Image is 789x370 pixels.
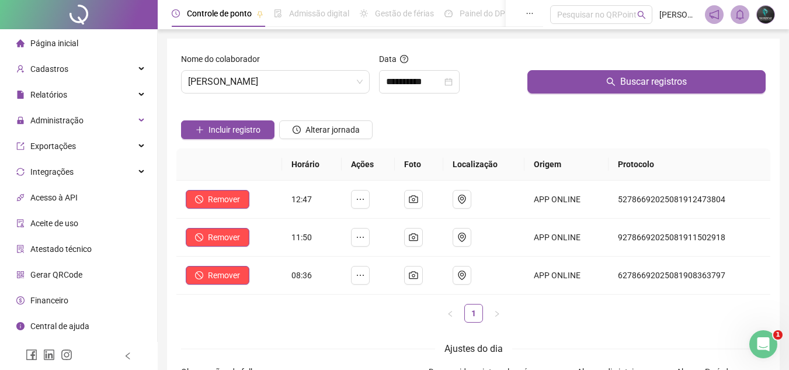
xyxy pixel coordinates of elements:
[293,126,301,134] span: clock-circle
[16,322,25,330] span: info-circle
[606,77,616,87] span: search
[186,190,249,209] button: Remover
[709,9,720,20] span: notification
[395,148,443,181] th: Foto
[195,271,203,279] span: stop
[16,193,25,202] span: api
[527,70,766,94] button: Buscar registros
[30,270,82,279] span: Gerar QRCode
[526,9,534,18] span: ellipsis
[30,193,78,202] span: Acesso à API
[195,233,203,241] span: stop
[16,296,25,305] span: dollar
[291,233,312,242] span: 11:50
[488,304,506,323] button: right
[443,148,525,181] th: Localização
[30,116,84,125] span: Administração
[279,120,373,139] button: Alterar jornada
[274,9,282,18] span: file-done
[16,39,25,47] span: home
[773,330,783,340] span: 1
[30,244,92,254] span: Atestado técnico
[208,231,240,244] span: Remover
[444,9,453,18] span: dashboard
[609,148,770,181] th: Protocolo
[16,142,25,150] span: export
[659,8,698,21] span: [PERSON_NAME]
[61,349,72,361] span: instagram
[305,123,360,136] span: Alterar jornada
[30,296,68,305] span: Financeiro
[609,219,770,257] td: 92786692025081911502918
[444,343,503,354] span: Ajustes do dia
[208,269,240,282] span: Remover
[493,310,500,317] span: right
[379,54,397,64] span: Data
[181,53,267,65] label: Nome do colaborador
[16,271,25,279] span: qrcode
[124,352,132,360] span: left
[16,245,25,253] span: solution
[464,304,483,323] li: 1
[757,6,774,23] img: 35618
[186,228,249,247] button: Remover
[30,219,78,228] span: Aceite de uso
[26,349,37,361] span: facebook
[16,168,25,176] span: sync
[196,126,204,134] span: plus
[291,271,312,280] span: 08:36
[460,9,505,18] span: Painel do DP
[457,271,467,280] span: environment
[457,233,467,242] span: environment
[524,148,609,181] th: Origem
[609,181,770,219] td: 52786692025081912473804
[186,266,249,285] button: Remover
[16,116,25,125] span: lock
[30,141,76,151] span: Exportações
[208,123,260,136] span: Incluir registro
[289,9,349,18] span: Admissão digital
[375,9,434,18] span: Gestão de férias
[749,330,777,358] iframe: Intercom live chat
[524,181,609,219] td: APP ONLINE
[409,195,418,204] span: camera
[291,195,312,204] span: 12:47
[441,304,460,323] li: Página anterior
[172,9,180,18] span: clock-circle
[208,193,240,206] span: Remover
[465,305,482,322] a: 1
[409,233,418,242] span: camera
[409,271,418,280] span: camera
[735,9,745,20] span: bell
[282,148,342,181] th: Horário
[30,167,74,177] span: Integrações
[16,219,25,227] span: audit
[356,271,365,280] span: ellipsis
[609,257,770,295] td: 62786692025081908363797
[457,195,467,204] span: environment
[181,120,274,139] button: Incluir registro
[43,349,55,361] span: linkedin
[188,71,363,93] span: BRUNO EDGAR MAINO MACIEL
[30,39,78,48] span: Página inicial
[30,321,89,331] span: Central de ajuda
[256,11,263,18] span: pushpin
[447,310,454,317] span: left
[360,9,368,18] span: sun
[488,304,506,323] li: Próxima página
[187,9,252,18] span: Controle de ponto
[279,126,373,136] a: Alterar jornada
[400,55,408,63] span: question-circle
[356,233,365,242] span: ellipsis
[16,65,25,73] span: user-add
[441,304,460,323] button: left
[524,219,609,257] td: APP ONLINE
[524,257,609,295] td: APP ONLINE
[195,195,203,203] span: stop
[637,11,646,19] span: search
[16,91,25,99] span: file
[356,195,365,204] span: ellipsis
[30,90,67,99] span: Relatórios
[30,64,68,74] span: Cadastros
[620,75,687,89] span: Buscar registros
